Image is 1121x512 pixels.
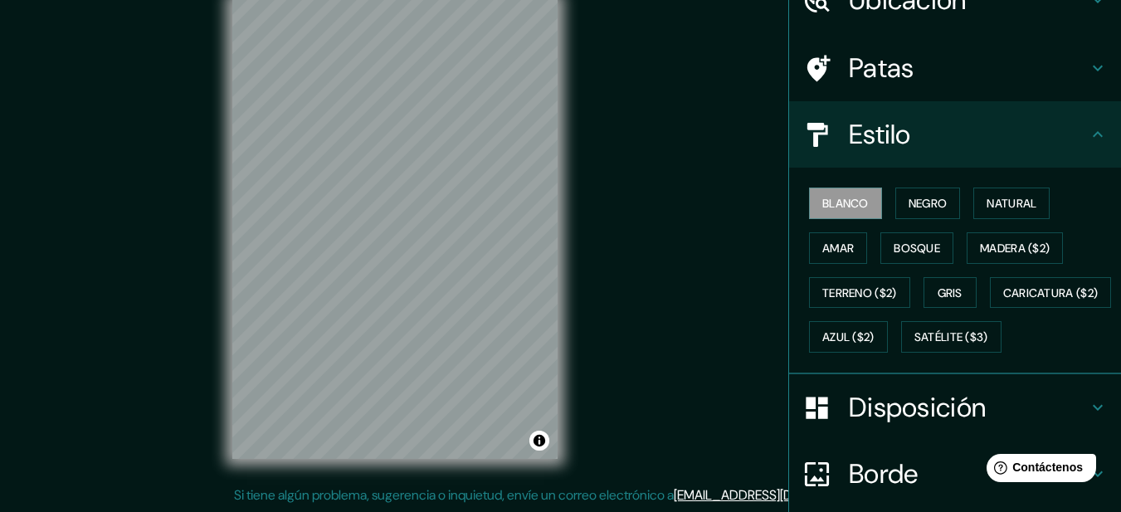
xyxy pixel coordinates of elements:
[789,35,1121,101] div: Patas
[914,330,988,345] font: Satélite ($3)
[674,486,879,504] a: [EMAIL_ADDRESS][DOMAIN_NAME]
[1003,285,1099,300] font: Caricatura ($2)
[809,188,882,219] button: Blanco
[924,277,977,309] button: Gris
[789,441,1121,507] div: Borde
[894,241,940,256] font: Bosque
[973,188,1050,219] button: Natural
[809,277,910,309] button: Terreno ($2)
[909,196,948,211] font: Negro
[809,232,867,264] button: Amar
[809,321,888,353] button: Azul ($2)
[938,285,963,300] font: Gris
[849,51,914,85] font: Patas
[990,277,1112,309] button: Caricatura ($2)
[822,330,875,345] font: Azul ($2)
[529,431,549,451] button: Activar o desactivar atribución
[849,117,911,152] font: Estilo
[901,321,1002,353] button: Satélite ($3)
[967,232,1063,264] button: Madera ($2)
[789,374,1121,441] div: Disposición
[789,101,1121,168] div: Estilo
[849,390,986,425] font: Disposición
[822,196,869,211] font: Blanco
[880,232,953,264] button: Bosque
[822,241,854,256] font: Amar
[849,456,919,491] font: Borde
[234,486,674,504] font: Si tiene algún problema, sugerencia o inquietud, envíe un correo electrónico a
[895,188,961,219] button: Negro
[822,285,897,300] font: Terreno ($2)
[987,196,1036,211] font: Natural
[973,447,1103,494] iframe: Lanzador de widgets de ayuda
[980,241,1050,256] font: Madera ($2)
